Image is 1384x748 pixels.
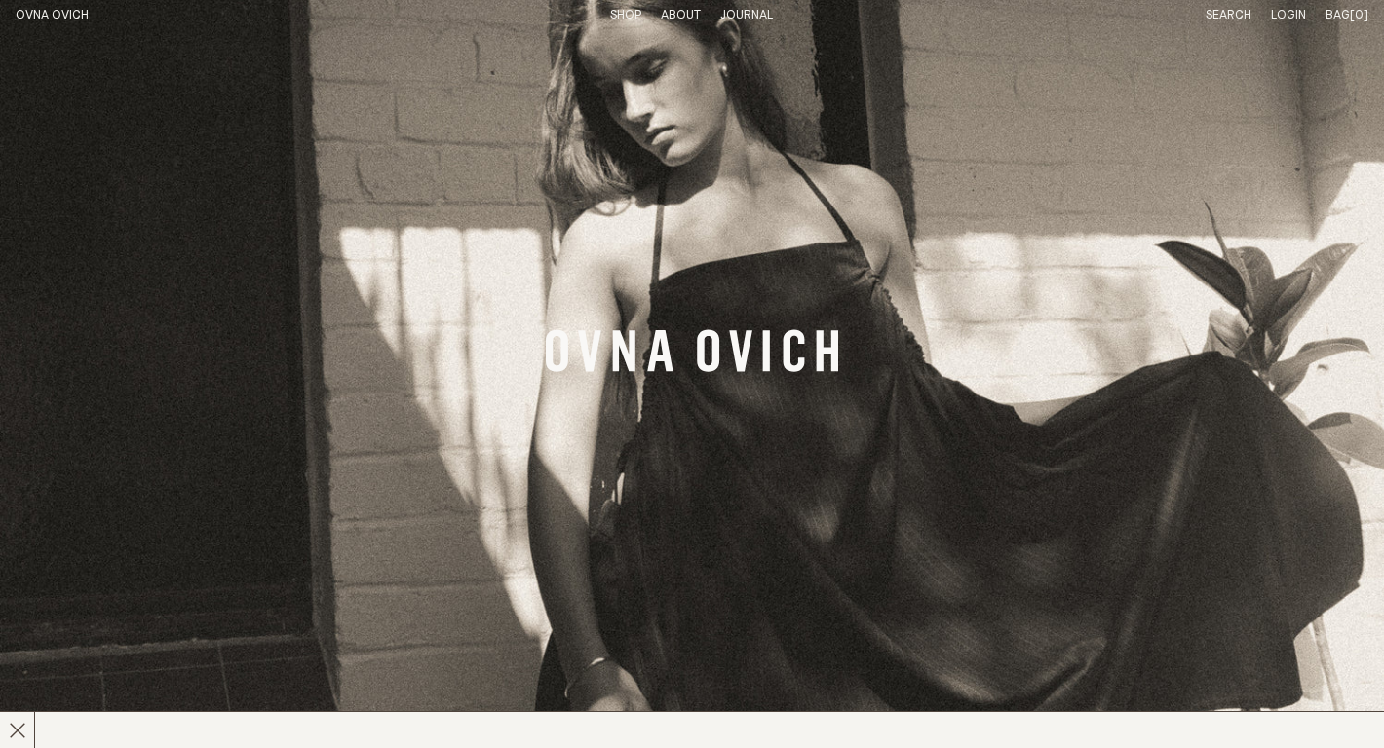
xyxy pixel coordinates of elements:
[1206,9,1251,21] a: Search
[610,9,641,21] a: Shop
[1326,9,1350,21] span: Bag
[1271,9,1306,21] a: Login
[1350,9,1368,21] span: [0]
[16,9,89,21] a: Home
[546,329,838,378] a: Banner Link
[720,9,773,21] a: Journal
[661,8,701,24] summary: About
